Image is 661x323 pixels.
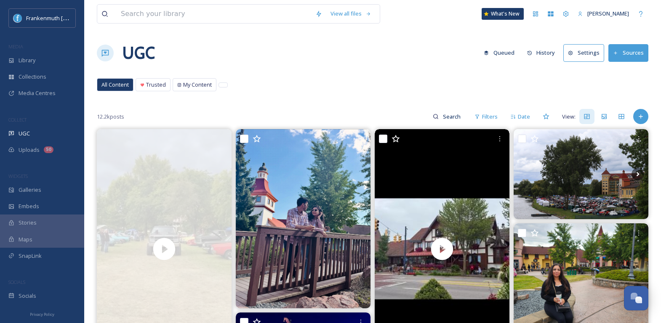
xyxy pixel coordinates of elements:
[518,113,530,121] span: Date
[563,44,608,61] a: Settings
[587,10,629,17] span: [PERSON_NAME]
[480,45,523,61] a: Queued
[19,292,36,300] span: Socials
[26,14,90,22] span: Frankenmuth [US_STATE]
[19,56,35,64] span: Library
[8,116,27,123] span: COLLECT
[13,14,22,22] img: Social%20Media%20PFP%202025.jpg
[19,186,41,194] span: Galleries
[44,146,53,153] div: 50
[146,81,166,89] span: Trusted
[236,129,370,308] img: Strolling through Michigan’s Little Bavaria with my favorite person 🥨🌲❤️ . . . #uv #germanvibes #...
[101,81,129,89] span: All Content
[8,279,25,285] span: SOCIALS
[19,219,37,227] span: Stories
[482,113,498,121] span: Filters
[482,8,524,20] a: What's New
[19,202,39,210] span: Embeds
[439,108,466,125] input: Search
[19,73,46,81] span: Collections
[624,286,648,310] button: Open Chat
[183,81,212,89] span: My Content
[19,236,32,244] span: Maps
[19,89,56,97] span: Media Centres
[30,309,54,319] a: Privacy Policy
[563,44,604,61] button: Settings
[19,252,42,260] span: SnapLink
[19,146,40,154] span: Uploads
[97,113,124,121] span: 12.2k posts
[117,5,311,23] input: Search your library
[573,5,633,22] a: [PERSON_NAME]
[523,45,560,61] button: History
[8,43,23,50] span: MEDIA
[608,44,648,61] button: Sources
[523,45,564,61] a: History
[122,40,155,66] a: UGC
[480,45,519,61] button: Queued
[514,129,648,219] img: Just walking around and spending time at the Frankenmuth Auto Fest 2025 - - - - #frankenmuth #aut...
[562,113,576,121] span: View:
[30,312,54,317] span: Privacy Policy
[326,5,376,22] a: View all files
[19,130,30,138] span: UGC
[8,173,28,179] span: WIDGETS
